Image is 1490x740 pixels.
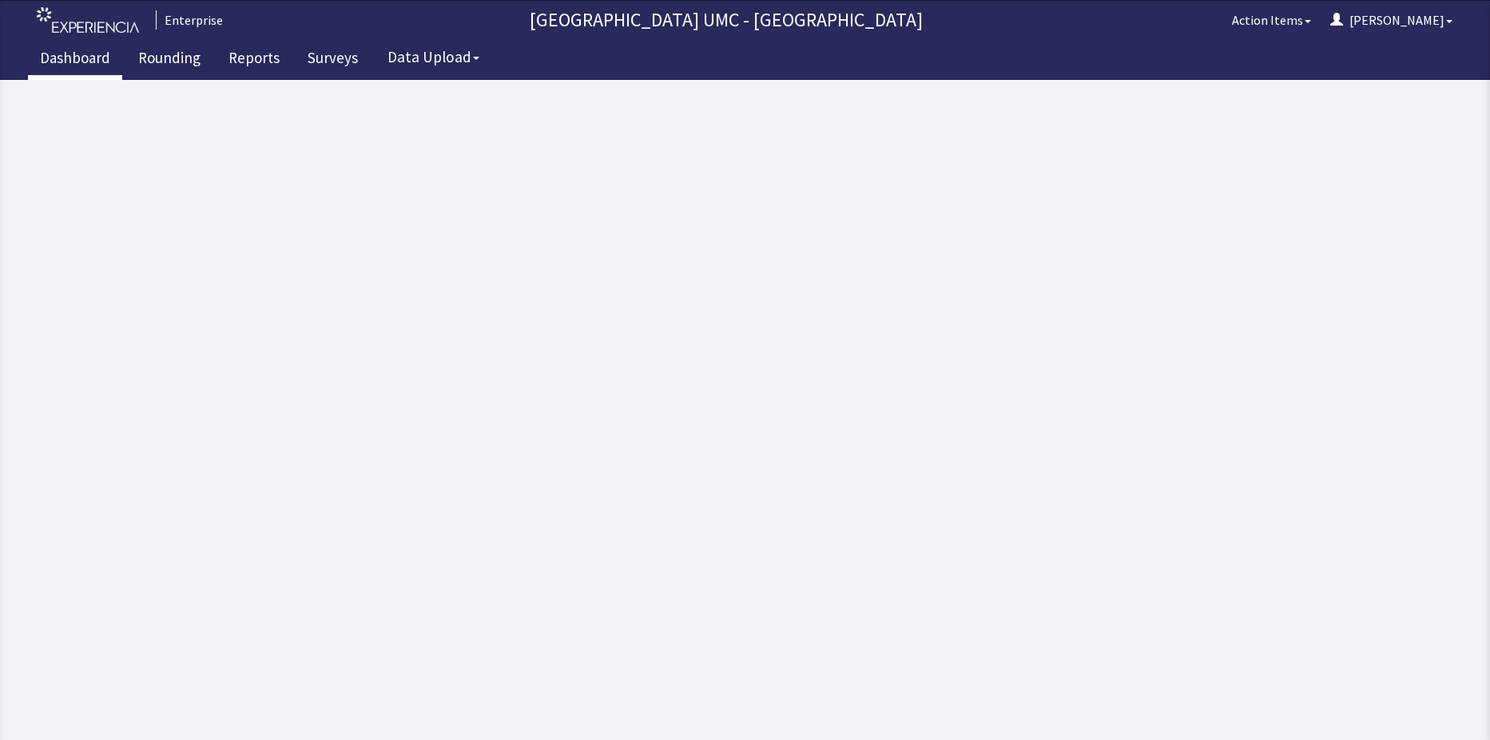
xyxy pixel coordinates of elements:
[217,40,292,80] a: Reports
[1321,4,1462,36] button: [PERSON_NAME]
[28,40,122,80] a: Dashboard
[126,40,213,80] a: Rounding
[296,40,370,80] a: Surveys
[156,10,223,30] div: Enterprise
[378,42,489,72] button: Data Upload
[37,7,139,34] img: experiencia_logo.png
[1222,4,1321,36] button: Action Items
[229,7,1222,33] p: [GEOGRAPHIC_DATA] UMC - [GEOGRAPHIC_DATA]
